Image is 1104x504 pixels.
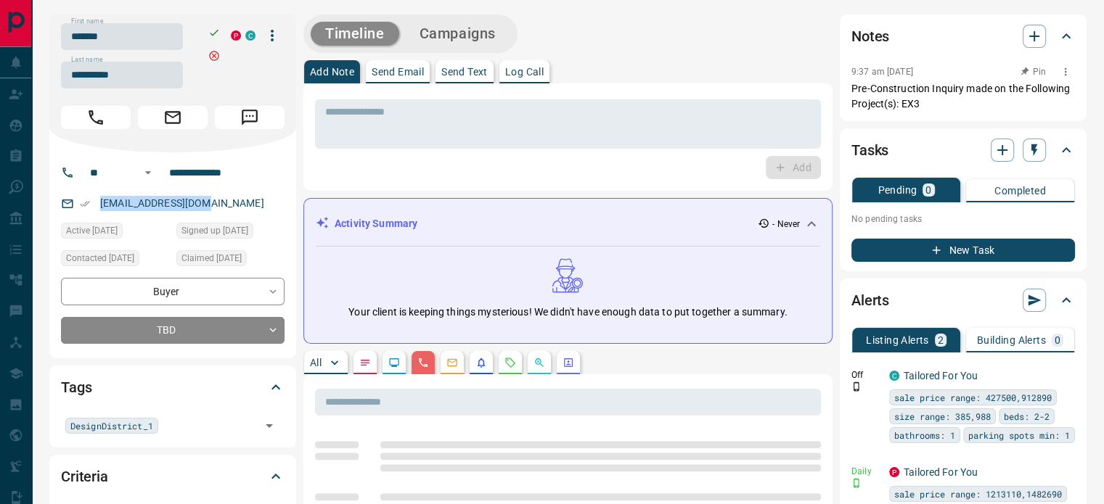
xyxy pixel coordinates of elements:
[504,357,516,368] svg: Requests
[968,428,1070,442] span: parking spots min: 1
[61,223,169,243] div: Mon Oct 30 2023
[851,465,880,478] p: Daily
[310,358,322,368] p: All
[475,357,487,368] svg: Listing Alerts
[71,55,103,65] label: Last name
[348,305,787,320] p: Your client is keeping things mysterious! We didn't have enough data to put together a summary.
[889,371,899,381] div: condos.ca
[245,30,255,41] div: condos.ca
[70,418,153,433] span: DesignDistrict_1
[66,223,118,238] span: Active [DATE]
[61,459,285,494] div: Criteria
[61,278,285,305] div: Buyer
[851,283,1075,318] div: Alerts
[372,67,424,77] p: Send Email
[61,250,169,270] div: Tue Feb 01 2022
[446,357,458,368] svg: Emails
[851,19,1075,54] div: Notes
[215,106,285,129] span: Message
[231,30,241,41] div: property.ca
[335,216,417,231] p: Activity Summary
[851,81,1075,112] p: Pre-Construction Inquiry made on the Following Project(s): EX3
[851,139,888,162] h2: Tasks
[405,22,510,46] button: Campaigns
[894,390,1052,405] span: sale price range: 427500,912890
[71,17,103,26] label: First name
[61,465,108,488] h2: Criteria
[1004,409,1050,424] span: beds: 2-2
[925,185,931,195] p: 0
[994,186,1046,196] p: Completed
[772,218,800,231] p: - Never
[61,376,91,399] h2: Tags
[176,250,285,270] div: Fri Oct 02 2020
[181,223,248,238] span: Signed up [DATE]
[563,357,574,368] svg: Agent Actions
[417,357,429,368] svg: Calls
[889,467,899,477] div: property.ca
[866,335,929,345] p: Listing Alerts
[894,409,991,424] span: size range: 385,988
[80,199,90,209] svg: Email Verified
[851,25,889,48] h2: Notes
[851,289,889,312] h2: Alerts
[66,251,134,265] span: Contacted [DATE]
[1013,65,1055,78] button: Pin
[100,197,264,209] a: [EMAIL_ADDRESS][DOMAIN_NAME]
[181,251,242,265] span: Claimed [DATE]
[851,368,880,381] p: Off
[61,106,131,129] span: Call
[851,133,1075,168] div: Tasks
[938,335,944,345] p: 2
[311,22,399,46] button: Timeline
[851,208,1075,230] p: No pending tasks
[441,67,488,77] p: Send Text
[851,478,862,488] svg: Push Notification Only
[310,67,354,77] p: Add Note
[851,381,862,392] svg: Push Notification Only
[316,210,820,237] div: Activity Summary- Never
[388,357,400,368] svg: Lead Browsing Activity
[61,317,285,344] div: TBD
[851,67,913,77] p: 9:37 am [DATE]
[977,335,1046,345] p: Building Alerts
[894,487,1062,501] span: sale price range: 1213110,1482690
[61,370,285,405] div: Tags
[176,223,285,243] div: Thu Jul 06 2017
[904,466,978,478] a: Tailored For You
[533,357,545,368] svg: Opportunities
[505,67,544,77] p: Log Call
[139,164,157,181] button: Open
[1055,335,1060,345] p: 0
[904,370,978,381] a: Tailored For You
[359,357,371,368] svg: Notes
[851,239,1075,262] button: New Task
[894,428,955,442] span: bathrooms: 1
[138,106,208,129] span: Email
[259,416,279,436] button: Open
[878,185,917,195] p: Pending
